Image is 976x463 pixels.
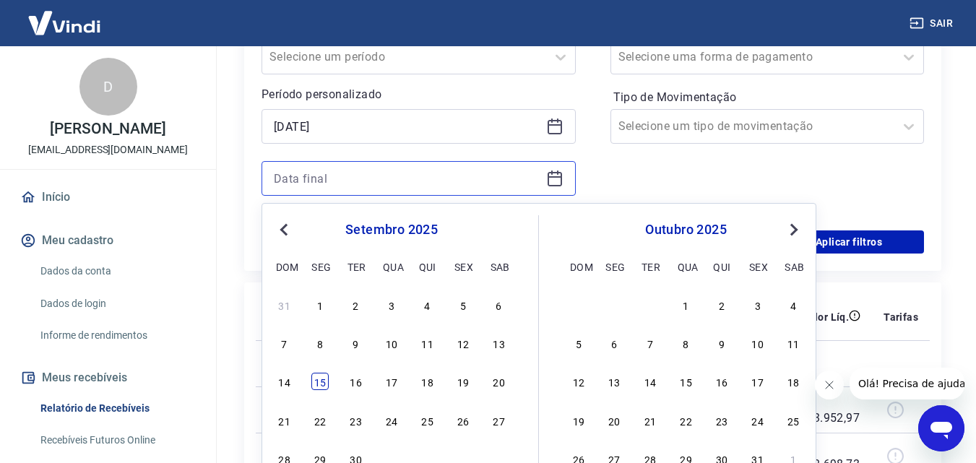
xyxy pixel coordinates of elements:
[713,258,730,275] div: qui
[785,221,803,238] button: Next Month
[274,221,509,238] div: setembro 2025
[17,1,111,45] img: Vindi
[35,425,199,455] a: Recebíveis Futuros Online
[276,334,293,352] div: Choose domingo, 7 de setembro de 2025
[35,289,199,319] a: Dados de login
[918,405,964,451] iframe: Botão para abrir a janela de mensagens
[678,412,695,429] div: Choose quarta-feira, 22 de outubro de 2025
[678,334,695,352] div: Choose quarta-feira, 8 de outubro de 2025
[383,373,400,390] div: Choose quarta-feira, 17 de setembro de 2025
[642,334,659,352] div: Choose terça-feira, 7 de outubro de 2025
[802,310,849,324] p: Valor Líq.
[454,412,472,429] div: Choose sexta-feira, 26 de setembro de 2025
[274,116,540,137] input: Data inicial
[491,258,508,275] div: sab
[749,334,766,352] div: Choose sexta-feira, 10 de outubro de 2025
[642,412,659,429] div: Choose terça-feira, 21 de outubro de 2025
[713,334,730,352] div: Choose quinta-feira, 9 de outubro de 2025
[347,334,365,352] div: Choose terça-feira, 9 de setembro de 2025
[491,412,508,429] div: Choose sábado, 27 de setembro de 2025
[35,321,199,350] a: Informe de rendimentos
[491,373,508,390] div: Choose sábado, 20 de setembro de 2025
[262,86,576,103] p: Período personalizado
[570,412,587,429] div: Choose domingo, 19 de outubro de 2025
[749,258,766,275] div: sex
[311,296,329,313] div: Choose segunda-feira, 1 de setembro de 2025
[613,89,922,106] label: Tipo de Movimentação
[642,258,659,275] div: ter
[774,230,924,254] button: Aplicar filtros
[35,394,199,423] a: Relatório de Recebíveis
[785,258,802,275] div: sab
[850,368,964,399] iframe: Mensagem da empresa
[275,221,293,238] button: Previous Month
[713,373,730,390] div: Choose quinta-feira, 16 de outubro de 2025
[454,296,472,313] div: Choose sexta-feira, 5 de setembro de 2025
[454,373,472,390] div: Choose sexta-feira, 19 de setembro de 2025
[383,296,400,313] div: Choose quarta-feira, 3 de setembro de 2025
[796,392,861,427] p: -R$ 3.952,97
[79,58,137,116] div: D
[383,258,400,275] div: qua
[419,373,436,390] div: Choose quinta-feira, 18 de setembro de 2025
[605,258,623,275] div: seg
[28,142,188,157] p: [EMAIL_ADDRESS][DOMAIN_NAME]
[17,181,199,213] a: Início
[568,221,804,238] div: outubro 2025
[605,373,623,390] div: Choose segunda-feira, 13 de outubro de 2025
[276,412,293,429] div: Choose domingo, 21 de setembro de 2025
[749,296,766,313] div: Choose sexta-feira, 3 de outubro de 2025
[383,334,400,352] div: Choose quarta-feira, 10 de setembro de 2025
[419,296,436,313] div: Choose quinta-feira, 4 de setembro de 2025
[605,334,623,352] div: Choose segunda-feira, 6 de outubro de 2025
[276,258,293,275] div: dom
[491,296,508,313] div: Choose sábado, 6 de setembro de 2025
[605,412,623,429] div: Choose segunda-feira, 20 de outubro de 2025
[907,10,959,37] button: Sair
[605,296,623,313] div: Choose segunda-feira, 29 de setembro de 2025
[785,412,802,429] div: Choose sábado, 25 de outubro de 2025
[570,296,587,313] div: Choose domingo, 28 de setembro de 2025
[347,412,365,429] div: Choose terça-feira, 23 de setembro de 2025
[50,121,165,137] p: [PERSON_NAME]
[815,371,844,399] iframe: Fechar mensagem
[713,296,730,313] div: Choose quinta-feira, 2 de outubro de 2025
[785,334,802,352] div: Choose sábado, 11 de outubro de 2025
[311,334,329,352] div: Choose segunda-feira, 8 de setembro de 2025
[678,258,695,275] div: qua
[884,310,918,324] p: Tarifas
[347,258,365,275] div: ter
[9,10,121,22] span: Olá! Precisa de ajuda?
[642,373,659,390] div: Choose terça-feira, 14 de outubro de 2025
[678,296,695,313] div: Choose quarta-feira, 1 de outubro de 2025
[17,362,199,394] button: Meus recebíveis
[454,334,472,352] div: Choose sexta-feira, 12 de setembro de 2025
[347,373,365,390] div: Choose terça-feira, 16 de setembro de 2025
[419,412,436,429] div: Choose quinta-feira, 25 de setembro de 2025
[785,296,802,313] div: Choose sábado, 4 de outubro de 2025
[383,412,400,429] div: Choose quarta-feira, 24 de setembro de 2025
[274,168,540,189] input: Data final
[276,296,293,313] div: Choose domingo, 31 de agosto de 2025
[749,373,766,390] div: Choose sexta-feira, 17 de outubro de 2025
[454,258,472,275] div: sex
[35,256,199,286] a: Dados da conta
[570,334,587,352] div: Choose domingo, 5 de outubro de 2025
[311,373,329,390] div: Choose segunda-feira, 15 de setembro de 2025
[570,258,587,275] div: dom
[419,258,436,275] div: qui
[785,373,802,390] div: Choose sábado, 18 de outubro de 2025
[749,412,766,429] div: Choose sexta-feira, 24 de outubro de 2025
[17,225,199,256] button: Meu cadastro
[276,373,293,390] div: Choose domingo, 14 de setembro de 2025
[311,258,329,275] div: seg
[311,412,329,429] div: Choose segunda-feira, 22 de setembro de 2025
[678,373,695,390] div: Choose quarta-feira, 15 de outubro de 2025
[347,296,365,313] div: Choose terça-feira, 2 de setembro de 2025
[713,412,730,429] div: Choose quinta-feira, 23 de outubro de 2025
[570,373,587,390] div: Choose domingo, 12 de outubro de 2025
[642,296,659,313] div: Choose terça-feira, 30 de setembro de 2025
[419,334,436,352] div: Choose quinta-feira, 11 de setembro de 2025
[491,334,508,352] div: Choose sábado, 13 de setembro de 2025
